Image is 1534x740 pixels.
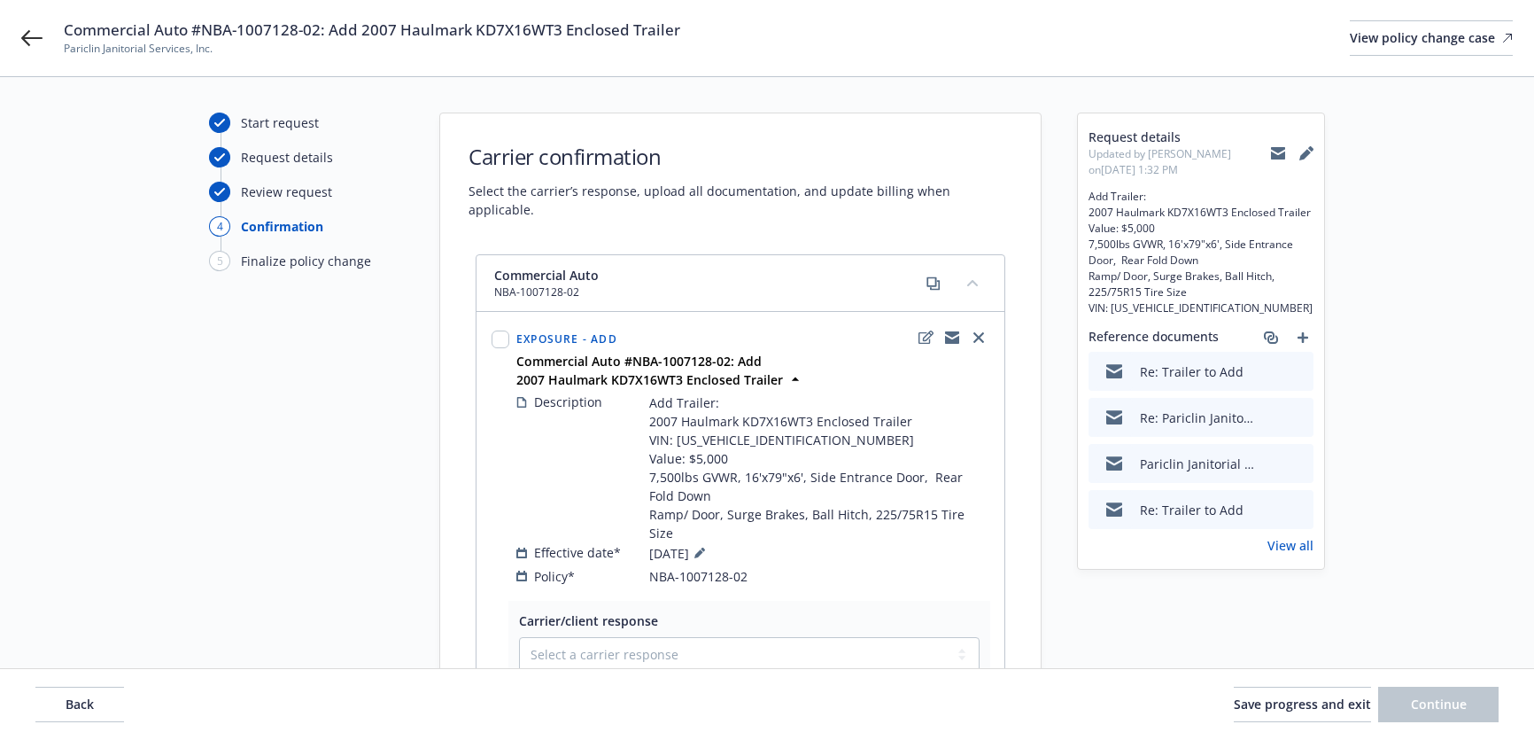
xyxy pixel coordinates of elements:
span: Select the carrier’s response, upload all documentation, and update billing when applicable. [469,182,1012,219]
span: Continue [1411,696,1467,713]
button: Continue [1378,687,1499,722]
strong: Commercial Auto #NBA-1007128-02: Add 2007 Haulmark KD7X16WT3 Enclosed Trailer [516,353,783,388]
span: Commercial Auto [494,266,599,284]
div: Confirmation [241,217,323,236]
span: Updated by [PERSON_NAME] on [DATE] 1:32 PM [1089,146,1271,178]
div: Finalize policy change [241,252,371,270]
div: Re: Pariclin Janitorial Services, Inc. - Commercial Auto #NBA-1007128-02: Add 2007 Haulmark KD7X1... [1140,409,1255,427]
div: Pariclin Janitorial Services, Inc. - Commercial Auto #NBA-1007128-02: Add 2007 Haulmark KD7X16WT3... [1140,455,1255,473]
button: download file [1262,455,1276,473]
button: preview file [1290,501,1306,519]
div: 4 [209,216,230,237]
button: preview file [1290,362,1306,381]
span: Exposure - Add [516,331,617,347]
span: Request details [1089,128,1271,146]
button: download file [1262,501,1276,519]
button: download file [1262,409,1276,427]
div: Request details [241,148,333,167]
button: download file [1262,362,1276,381]
a: close [968,327,989,348]
span: Add Trailer: 2007 Haulmark KD7X16WT3 Enclosed Trailer VIN: [US_VEHICLE_IDENTIFICATION_NUMBER] Val... [649,393,989,542]
div: Start request [241,113,319,132]
span: Back [66,696,94,713]
h1: Carrier confirmation [469,142,1012,171]
span: Pariclin Janitorial Services, Inc. [64,41,680,57]
a: add [1292,327,1313,348]
button: Back [35,687,124,722]
a: edit [915,327,936,348]
a: View all [1267,536,1313,555]
a: copyLogging [941,327,963,348]
div: Re: Trailer to Add [1140,501,1243,519]
span: NBA-1007128-02 [649,567,748,586]
span: Description [534,393,602,411]
div: 5 [209,251,230,271]
span: Commercial Auto #NBA-1007128-02: Add 2007 Haulmark KD7X16WT3 Enclosed Trailer [64,19,680,41]
span: Add Trailer: 2007 Haulmark KD7X16WT3 Enclosed Trailer Value: $5,000 7,500lbs GVWR, 16'x79"x6', Si... [1089,189,1313,316]
button: collapse content [958,269,987,297]
button: preview file [1290,455,1306,473]
button: Save progress and exit [1234,687,1371,722]
span: NBA-1007128-02 [494,284,599,300]
span: Policy* [534,567,575,586]
span: Effective date* [534,543,621,562]
div: Re: Trailer to Add [1140,362,1243,381]
span: Save progress and exit [1234,696,1371,713]
div: View policy change case [1350,21,1513,55]
a: associate [1260,327,1282,348]
span: Reference documents [1089,327,1219,348]
div: Commercial AutoNBA-1007128-02copycollapse content [476,255,1004,312]
span: [DATE] [649,542,710,564]
div: Review request [241,183,332,201]
a: copy [923,273,944,294]
button: preview file [1290,409,1306,427]
span: Carrier/client response [519,612,658,629]
a: View policy change case [1350,20,1513,56]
